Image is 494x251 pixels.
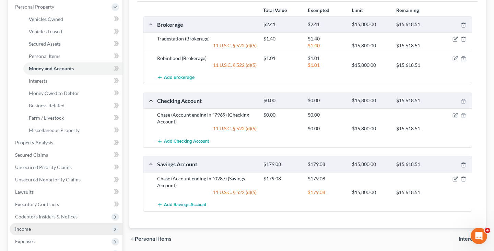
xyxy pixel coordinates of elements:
[154,62,260,69] div: 11 U.S.C. § 522 (d)(5)
[154,189,260,196] div: 11 U.S.C. § 522 (d)(5)
[459,236,480,242] span: Interests
[164,75,195,81] span: Add Brokerage
[15,226,31,232] span: Income
[23,99,122,112] a: Business Related
[349,62,393,69] div: $15,800.00
[29,103,64,108] span: Business Related
[29,65,74,71] span: Money and Accounts
[23,124,122,136] a: Miscellaneous Property
[260,35,304,42] div: $1.40
[10,186,122,198] a: Lawsuits
[471,228,487,244] iframe: Intercom live chat
[304,42,349,49] div: $1.40
[304,125,349,132] div: $0.00
[393,189,437,196] div: $15,618.51
[393,125,437,132] div: $15,618.51
[260,161,304,168] div: $179.08
[15,164,72,170] span: Unsecured Priority Claims
[15,177,81,182] span: Unsecured Nonpriority Claims
[308,7,329,13] strong: Exempted
[157,71,195,84] button: Add Brokerage
[23,25,122,38] a: Vehicles Leased
[23,38,122,50] a: Secured Assets
[15,189,34,195] span: Lawsuits
[154,21,260,28] div: Brokerage
[349,97,393,104] div: $15,800.00
[304,97,349,104] div: $0.00
[349,21,393,28] div: $15,800.00
[304,21,349,28] div: $2.41
[15,4,54,10] span: Personal Property
[393,161,437,168] div: $15,618.51
[304,35,349,42] div: $1.40
[154,35,260,42] div: Tradestation (Brokerage)
[10,136,122,149] a: Property Analysis
[23,75,122,87] a: Interests
[164,202,206,207] span: Add Savings Account
[349,42,393,49] div: $15,800.00
[260,21,304,28] div: $2.41
[304,62,349,69] div: $1.01
[260,175,304,182] div: $179.08
[157,199,206,211] button: Add Savings Account
[135,236,172,242] span: Personal Items
[164,139,209,144] span: Add Checking Account
[396,7,419,13] strong: Remaining
[154,125,260,132] div: 11 U.S.C. § 522 (d)(5)
[260,111,304,118] div: $0.00
[393,21,437,28] div: $15,618.51
[154,160,260,168] div: Savings Account
[29,127,80,133] span: Miscellaneous Property
[15,214,78,219] span: Codebtors Insiders & Notices
[154,55,260,62] div: Robinhood (Brokerage)
[129,236,172,242] button: chevron_left Personal Items
[15,238,35,244] span: Expenses
[15,152,48,158] span: Secured Claims
[29,16,63,22] span: Vehicles Owned
[349,189,393,196] div: $15,800.00
[459,236,486,242] button: Interests chevron_right
[129,236,135,242] i: chevron_left
[29,90,79,96] span: Money Owed to Debtor
[157,135,209,147] button: Add Checking Account
[29,78,47,84] span: Interests
[304,175,349,182] div: $179.08
[10,198,122,211] a: Executory Contracts
[23,13,122,25] a: Vehicles Owned
[29,28,62,34] span: Vehicles Leased
[304,161,349,168] div: $179.08
[304,111,349,118] div: $0.00
[23,50,122,62] a: Personal Items
[393,62,437,69] div: $15,618.51
[393,97,437,104] div: $15,618.51
[15,201,59,207] span: Executory Contracts
[352,7,363,13] strong: Limit
[393,42,437,49] div: $15,618.51
[263,7,287,13] strong: Total Value
[154,175,260,189] div: Chase (Account ending in *0287) (Savings Account)
[23,112,122,124] a: Farm / Livestock
[154,97,260,104] div: Checking Account
[349,125,393,132] div: $15,800.00
[10,174,122,186] a: Unsecured Nonpriority Claims
[154,111,260,125] div: Chase (Account ending in *7969) (Checking Account)
[154,42,260,49] div: 11 U.S.C. § 522 (d)(5)
[23,87,122,99] a: Money Owed to Debtor
[304,55,349,62] div: $1.01
[260,97,304,104] div: $0.00
[23,62,122,75] a: Money and Accounts
[15,140,53,145] span: Property Analysis
[29,41,61,47] span: Secured Assets
[304,189,349,196] div: $179.08
[10,161,122,174] a: Unsecured Priority Claims
[260,55,304,62] div: $1.01
[485,228,490,233] span: 4
[29,53,60,59] span: Personal Items
[349,161,393,168] div: $15,800.00
[10,149,122,161] a: Secured Claims
[29,115,64,121] span: Farm / Livestock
